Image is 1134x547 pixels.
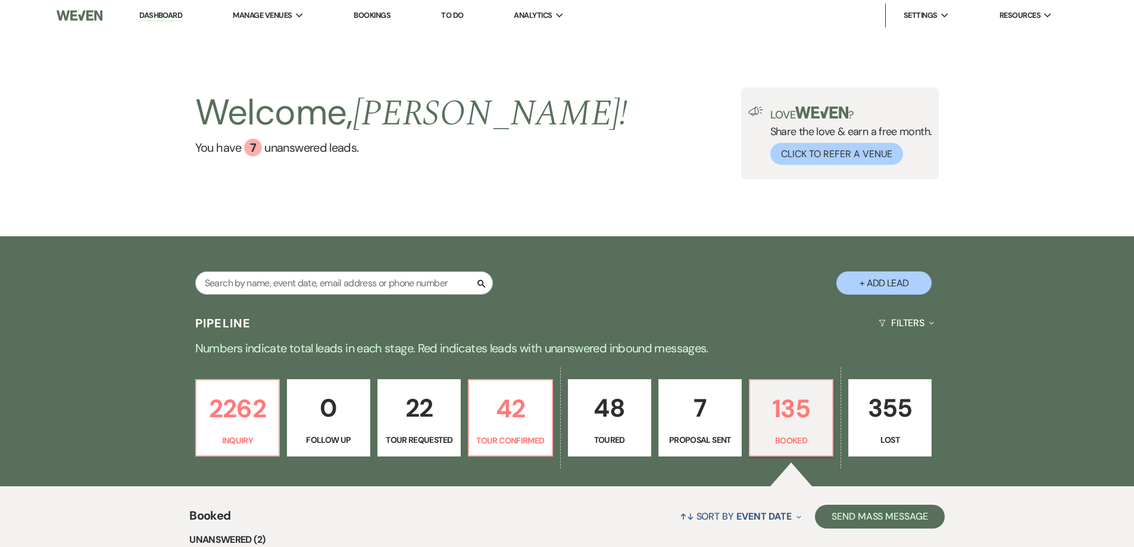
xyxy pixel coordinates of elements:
[195,379,280,457] a: 2262Inquiry
[195,315,251,332] h3: Pipeline
[757,434,825,447] p: Booked
[468,379,552,457] a: 42Tour Confirmed
[848,379,932,457] a: 355Lost
[749,379,833,457] a: 135Booked
[139,339,996,358] p: Numbers indicate total leads in each stage. Red indicates leads with unanswered inbound messages.
[763,107,932,165] div: Share the love & earn a free month.
[856,433,924,446] p: Lost
[666,433,734,446] p: Proposal Sent
[770,143,903,165] button: Click to Refer a Venue
[836,271,932,295] button: + Add Lead
[795,107,848,118] img: weven-logo-green.svg
[287,379,370,457] a: 0Follow Up
[195,87,628,139] h2: Welcome,
[195,271,493,295] input: Search by name, event date, email address or phone number
[748,107,763,116] img: loud-speaker-illustration.svg
[576,433,643,446] p: Toured
[204,389,271,429] p: 2262
[757,389,825,429] p: 135
[204,434,271,447] p: Inquiry
[476,389,544,429] p: 42
[874,307,939,339] button: Filters
[353,86,628,141] span: [PERSON_NAME] !
[736,510,792,523] span: Event Date
[195,139,628,157] a: You have 7 unanswered leads.
[476,434,544,447] p: Tour Confirmed
[680,510,694,523] span: ↑↓
[999,10,1041,21] span: Resources
[666,388,734,428] p: 7
[233,10,292,21] span: Manage Venues
[354,10,391,20] a: Bookings
[770,107,932,120] p: Love ?
[189,507,230,532] span: Booked
[139,10,182,21] a: Dashboard
[815,505,945,529] button: Send Mass Message
[904,10,938,21] span: Settings
[377,379,461,457] a: 22Tour Requested
[385,388,453,428] p: 22
[57,3,102,28] img: Weven Logo
[514,10,552,21] span: Analytics
[385,433,453,446] p: Tour Requested
[856,388,924,428] p: 355
[441,10,463,20] a: To Do
[295,388,363,428] p: 0
[295,433,363,446] p: Follow Up
[244,139,262,157] div: 7
[658,379,742,457] a: 7Proposal Sent
[576,388,643,428] p: 48
[568,379,651,457] a: 48Toured
[675,501,806,532] button: Sort By Event Date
